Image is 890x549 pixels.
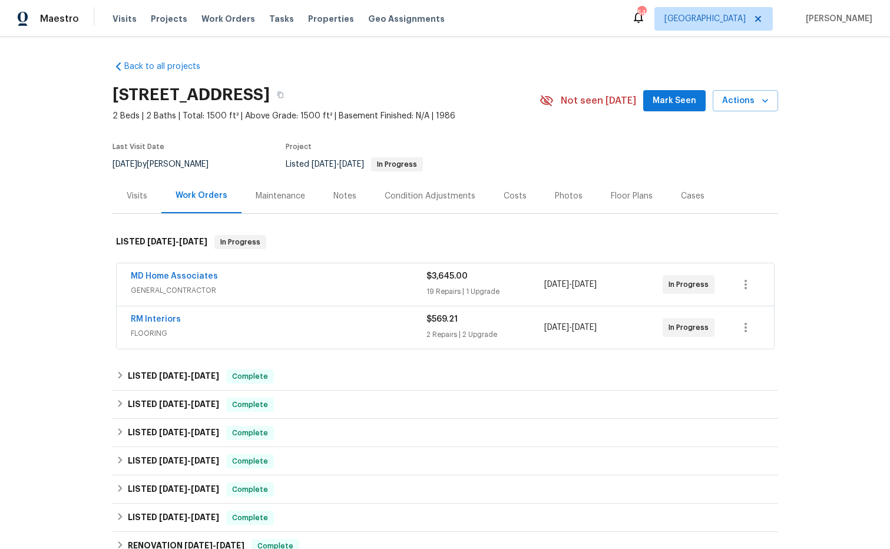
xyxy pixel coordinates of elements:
[544,322,597,333] span: -
[113,13,137,25] span: Visits
[191,372,219,380] span: [DATE]
[176,190,227,201] div: Work Orders
[669,279,713,290] span: In Progress
[128,482,219,497] h6: LISTED
[131,272,218,280] a: MD Home Associates
[216,236,265,248] span: In Progress
[113,419,778,447] div: LISTED [DATE]-[DATE]Complete
[312,160,364,168] span: -
[544,279,597,290] span: -
[116,235,207,249] h6: LISTED
[113,143,164,150] span: Last Visit Date
[131,315,181,323] a: RM Interiors
[113,61,226,72] a: Back to all projects
[681,190,704,202] div: Cases
[426,329,545,340] div: 2 Repairs | 2 Upgrade
[113,362,778,391] div: LISTED [DATE]-[DATE]Complete
[159,485,187,493] span: [DATE]
[159,513,219,521] span: -
[308,13,354,25] span: Properties
[333,190,356,202] div: Notes
[669,322,713,333] span: In Progress
[113,110,540,122] span: 2 Beds | 2 Baths | Total: 1500 ft² | Above Grade: 1500 ft² | Basement Finished: N/A | 1986
[426,286,545,297] div: 19 Repairs | 1 Upgrade
[372,161,422,168] span: In Progress
[159,485,219,493] span: -
[227,484,273,495] span: Complete
[113,391,778,419] div: LISTED [DATE]-[DATE]Complete
[561,95,636,107] span: Not seen [DATE]
[426,315,458,323] span: $569.21
[113,504,778,532] div: LISTED [DATE]-[DATE]Complete
[572,280,597,289] span: [DATE]
[113,223,778,261] div: LISTED [DATE]-[DATE]In Progress
[270,84,291,105] button: Copy Address
[191,400,219,408] span: [DATE]
[713,90,778,112] button: Actions
[128,398,219,412] h6: LISTED
[504,190,527,202] div: Costs
[113,89,270,101] h2: [STREET_ADDRESS]
[131,285,426,296] span: GENERAL_CONTRACTOR
[227,427,273,439] span: Complete
[159,400,187,408] span: [DATE]
[722,94,769,108] span: Actions
[801,13,872,25] span: [PERSON_NAME]
[128,511,219,525] h6: LISTED
[131,328,426,339] span: FLOORING
[191,513,219,521] span: [DATE]
[572,323,597,332] span: [DATE]
[179,237,207,246] span: [DATE]
[653,94,696,108] span: Mark Seen
[128,369,219,383] h6: LISTED
[544,323,569,332] span: [DATE]
[368,13,445,25] span: Geo Assignments
[426,272,468,280] span: $3,645.00
[159,428,187,436] span: [DATE]
[312,160,336,168] span: [DATE]
[256,190,305,202] div: Maintenance
[40,13,79,25] span: Maestro
[113,447,778,475] div: LISTED [DATE]-[DATE]Complete
[159,428,219,436] span: -
[286,160,423,168] span: Listed
[339,160,364,168] span: [DATE]
[127,190,147,202] div: Visits
[128,454,219,468] h6: LISTED
[147,237,176,246] span: [DATE]
[113,160,137,168] span: [DATE]
[201,13,255,25] span: Work Orders
[159,457,219,465] span: -
[544,280,569,289] span: [DATE]
[227,455,273,467] span: Complete
[191,485,219,493] span: [DATE]
[227,371,273,382] span: Complete
[664,13,746,25] span: [GEOGRAPHIC_DATA]
[147,237,207,246] span: -
[269,15,294,23] span: Tasks
[159,372,219,380] span: -
[159,400,219,408] span: -
[191,428,219,436] span: [DATE]
[643,90,706,112] button: Mark Seen
[227,399,273,411] span: Complete
[227,512,273,524] span: Complete
[159,513,187,521] span: [DATE]
[286,143,312,150] span: Project
[191,457,219,465] span: [DATE]
[611,190,653,202] div: Floor Plans
[113,475,778,504] div: LISTED [DATE]-[DATE]Complete
[159,372,187,380] span: [DATE]
[113,157,223,171] div: by [PERSON_NAME]
[637,7,646,19] div: 54
[555,190,583,202] div: Photos
[151,13,187,25] span: Projects
[159,457,187,465] span: [DATE]
[128,426,219,440] h6: LISTED
[385,190,475,202] div: Condition Adjustments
